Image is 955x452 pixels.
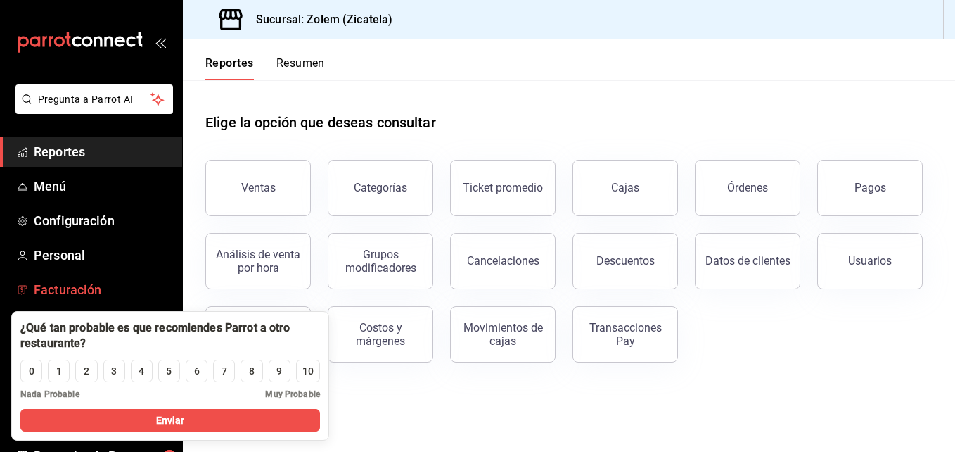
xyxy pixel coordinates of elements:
span: Enviar [156,413,185,428]
button: 2 [75,360,97,382]
button: Órdenes [695,160,800,216]
button: Pregunta a Parrot AI [15,84,173,114]
span: Menú [34,177,171,196]
button: 4 [131,360,153,382]
div: Usuarios [848,254,892,268]
button: Grupos modificadores [328,233,433,289]
div: 1 [56,364,62,379]
div: 4 [139,364,144,379]
button: 0 [20,360,42,382]
div: 0 [29,364,34,379]
div: Análisis de venta por hora [214,248,302,275]
button: 8 [241,360,262,382]
div: Movimientos de cajas [459,321,546,348]
button: Categorías [328,160,433,216]
h1: Elige la opción que deseas consultar [205,112,436,133]
div: 8 [249,364,255,379]
h3: Sucursal: Zolem (Zicatela) [245,11,392,28]
div: 5 [166,364,172,379]
button: Datos de clientes [695,233,800,289]
span: Pregunta a Parrot AI [38,92,151,107]
button: Transacciones Pay [572,306,678,363]
button: Ventas [205,160,311,216]
button: 10 [296,360,320,382]
div: 2 [84,364,89,379]
button: Descuentos [572,233,678,289]
div: navigation tabs [205,56,325,80]
div: 7 [222,364,227,379]
div: Categorías [354,181,407,194]
button: Movimientos de cajas [450,306,556,363]
span: Reportes [34,142,171,161]
button: Resumen [276,56,325,80]
div: 10 [302,364,314,379]
div: Órdenes [727,181,768,194]
div: 9 [276,364,282,379]
button: Enviar [20,409,320,432]
button: Ticket promedio [450,160,556,216]
button: 1 [48,360,70,382]
button: Usuarios [817,233,923,289]
div: Descuentos [596,254,655,268]
div: Ventas [241,181,276,194]
button: 3 [103,360,125,382]
span: Personal [34,246,171,265]
button: Reportes [205,56,254,80]
span: Muy Probable [265,388,320,401]
button: Costos y márgenes [328,306,433,363]
div: 3 [111,364,117,379]
div: Cancelaciones [467,254,539,268]
button: 9 [269,360,290,382]
div: Datos de clientes [705,254,790,268]
div: Grupos modificadores [337,248,424,275]
div: Cajas [611,181,639,194]
button: 5 [158,360,180,382]
button: Reporte de asistencia [205,306,311,363]
button: 7 [213,360,235,382]
div: Transacciones Pay [582,321,669,348]
button: Cajas [572,160,678,216]
div: ¿Qué tan probable es que recomiendes Parrot a otro restaurante? [20,320,320,351]
div: Costos y márgenes [337,321,424,348]
span: Facturación [34,280,171,299]
button: Análisis de venta por hora [205,233,311,289]
button: 6 [186,360,207,382]
button: open_drawer_menu [155,37,166,48]
div: 6 [194,364,200,379]
button: Cancelaciones [450,233,556,289]
div: Ticket promedio [463,181,543,194]
span: Nada Probable [20,388,79,401]
a: Pregunta a Parrot AI [10,102,173,117]
button: Pagos [817,160,923,216]
div: Pagos [854,181,886,194]
span: Configuración [34,211,171,230]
